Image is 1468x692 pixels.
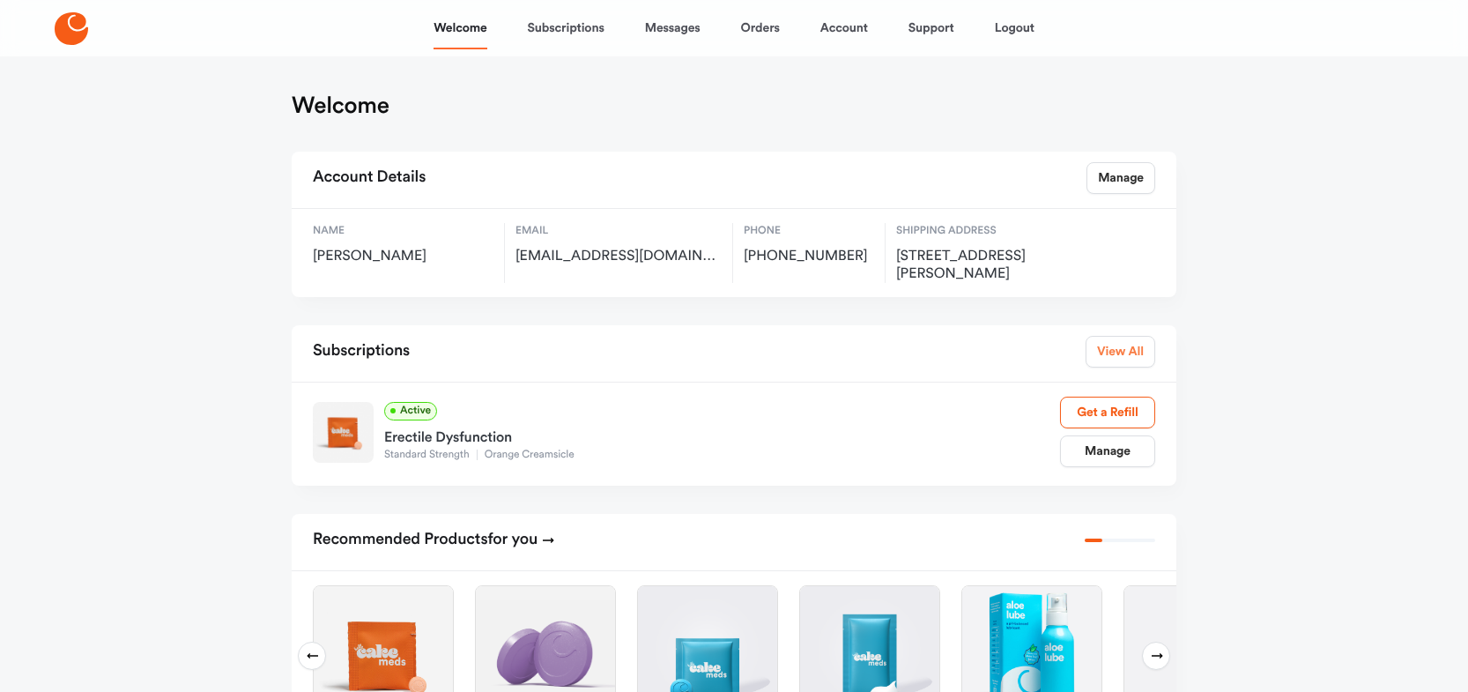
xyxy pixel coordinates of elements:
span: Active [384,402,437,420]
img: Standard Strength [313,402,374,463]
span: kbhewus@gmail.com [515,248,722,265]
a: Subscriptions [528,7,604,49]
a: Messages [645,7,701,49]
span: Standard Strength [384,450,477,460]
span: [PERSON_NAME] [313,248,493,265]
span: Email [515,223,722,239]
a: Get a Refill [1060,397,1155,428]
span: for you [488,532,538,547]
a: Manage [1060,435,1155,467]
a: Erectile DysfunctionStandard StrengthOrange Creamsicle [384,420,1060,463]
a: View All [1086,336,1155,368]
span: Phone [744,223,874,239]
span: [PHONE_NUMBER] [744,248,874,265]
h1: Welcome [292,92,389,120]
div: Erectile Dysfunction [384,420,1060,449]
a: Support [908,7,954,49]
h2: Account Details [313,162,426,194]
a: Manage [1086,162,1155,194]
span: Orange Creamsicle [477,450,582,460]
h2: Recommended Products [313,525,555,556]
span: Shipping Address [896,223,1086,239]
span: Name [313,223,493,239]
a: Account [820,7,868,49]
a: Welcome [434,7,486,49]
span: 3910 Martin Luther King Jr Parkway, Des Moines, US, 50310 [896,248,1086,283]
a: Orders [741,7,780,49]
a: Logout [995,7,1034,49]
h2: Subscriptions [313,336,410,368]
